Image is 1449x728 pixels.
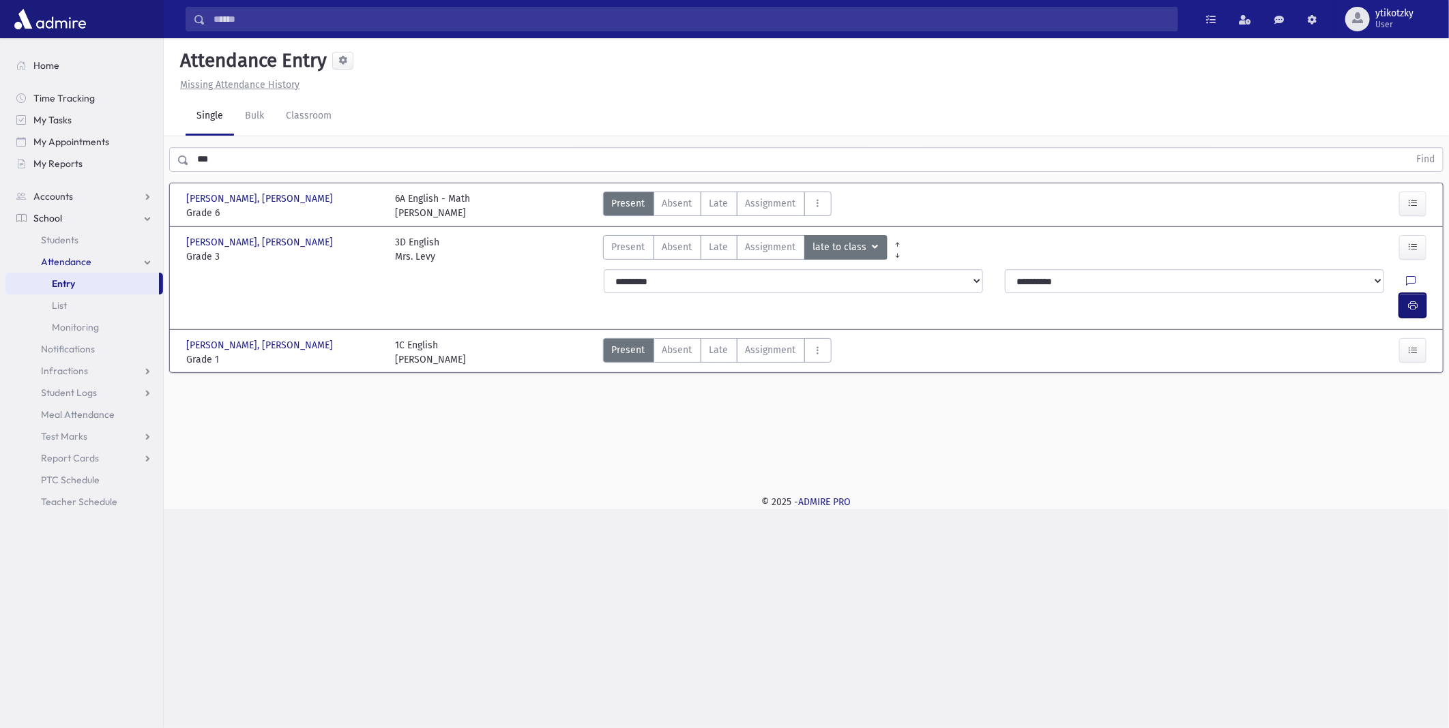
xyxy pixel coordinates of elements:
span: Grade 1 [186,352,381,367]
a: My Tasks [5,109,163,131]
a: My Appointments [5,131,163,153]
span: Meal Attendance [41,408,115,421]
span: Assignment [746,196,796,211]
span: Late [709,343,729,357]
a: Test Marks [5,425,163,447]
a: Infractions [5,360,163,382]
span: Teacher Schedule [41,496,117,508]
div: AttTypes [603,235,888,264]
a: Meal Attendance [5,404,163,425]
h5: Attendance Entry [175,49,327,72]
span: Attendance [41,256,91,268]
div: AttTypes [603,192,832,220]
span: List [52,299,67,312]
span: [PERSON_NAME], [PERSON_NAME] [186,235,336,249]
span: Absent [662,343,692,357]
a: Accounts [5,185,163,207]
a: Notifications [5,338,163,360]
a: Monitoring [5,316,163,338]
a: Single [186,97,234,136]
span: Infractions [41,365,88,377]
span: Time Tracking [33,92,95,104]
span: Home [33,59,59,72]
span: Absent [662,240,692,254]
span: School [33,212,62,224]
button: late to class [804,235,888,260]
a: Student Logs [5,382,163,404]
a: Bulk [234,97,275,136]
button: Find [1408,148,1443,171]
u: Missing Attendance History [180,79,299,91]
div: © 2025 - [186,495,1427,509]
span: Accounts [33,190,73,202]
span: Report Cards [41,452,99,464]
a: ADMIRE PRO [799,496,851,508]
a: Home [5,55,163,76]
input: Search [205,7,1177,31]
span: PTC Schedule [41,474,100,486]
span: Present [612,196,645,211]
span: My Reports [33,157,83,170]
span: Grade 3 [186,249,381,264]
span: Monitoring [52,321,99,333]
div: 3D English Mrs. Levy [395,235,439,264]
span: Grade 6 [186,206,381,220]
span: Assignment [746,343,796,357]
span: Notifications [41,343,95,355]
span: My Appointments [33,136,109,148]
span: Students [41,234,78,246]
div: 6A English - Math [PERSON_NAME] [395,192,470,220]
span: [PERSON_NAME], [PERSON_NAME] [186,338,336,352]
span: User [1375,19,1414,30]
a: Attendance [5,251,163,273]
span: [PERSON_NAME], [PERSON_NAME] [186,192,336,206]
a: Students [5,229,163,251]
img: AdmirePro [11,5,89,33]
span: ytikotzky [1375,8,1414,19]
span: Late [709,240,729,254]
span: Student Logs [41,386,97,399]
span: Present [612,240,645,254]
a: Report Cards [5,447,163,469]
a: Entry [5,273,159,294]
span: Absent [662,196,692,211]
div: 1C English [PERSON_NAME] [395,338,466,367]
div: AttTypes [603,338,832,367]
a: List [5,294,163,316]
span: Entry [52,277,75,290]
a: School [5,207,163,229]
a: Teacher Schedule [5,491,163,513]
span: My Tasks [33,114,72,126]
span: Assignment [746,240,796,254]
a: Missing Attendance History [175,79,299,91]
span: Late [709,196,729,211]
a: My Reports [5,153,163,175]
span: late to class [813,240,870,255]
a: Time Tracking [5,87,163,109]
a: PTC Schedule [5,469,163,491]
span: Present [612,343,645,357]
span: Test Marks [41,430,87,442]
a: Classroom [275,97,342,136]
